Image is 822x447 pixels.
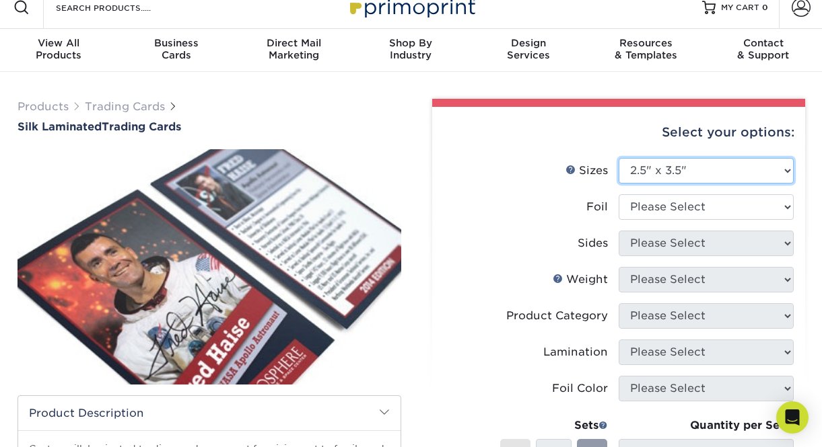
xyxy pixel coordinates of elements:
[587,29,704,72] a: Resources& Templates
[18,120,401,133] a: Silk LaminatedTrading Cards
[18,120,102,133] span: Silk Laminated
[587,37,704,49] span: Resources
[470,37,587,49] span: Design
[705,37,822,49] span: Contact
[352,29,469,72] a: Shop ByIndustry
[586,199,608,215] div: Foil
[506,308,608,324] div: Product Category
[721,2,759,13] span: MY CART
[543,344,608,360] div: Lamination
[762,3,768,12] span: 0
[235,29,352,72] a: Direct MailMarketing
[352,37,469,61] div: Industry
[587,37,704,61] div: & Templates
[117,37,234,61] div: Cards
[443,107,794,158] div: Select your options:
[470,29,587,72] a: DesignServices
[117,29,234,72] a: BusinessCards
[776,401,809,434] div: Open Intercom Messenger
[117,37,234,49] span: Business
[552,380,608,397] div: Foil Color
[85,100,165,113] a: Trading Cards
[705,29,822,72] a: Contact& Support
[553,272,608,288] div: Weight
[235,37,352,49] span: Direct Mail
[705,37,822,61] div: & Support
[18,100,69,113] a: Products
[235,37,352,61] div: Marketing
[18,120,401,133] h1: Trading Cards
[18,134,401,399] img: Silk Laminated 01
[619,417,794,434] div: Quantity per Set
[18,396,401,430] h2: Product Description
[500,417,608,434] div: Sets
[352,37,469,49] span: Shop By
[470,37,587,61] div: Services
[566,163,608,179] div: Sizes
[578,235,608,251] div: Sides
